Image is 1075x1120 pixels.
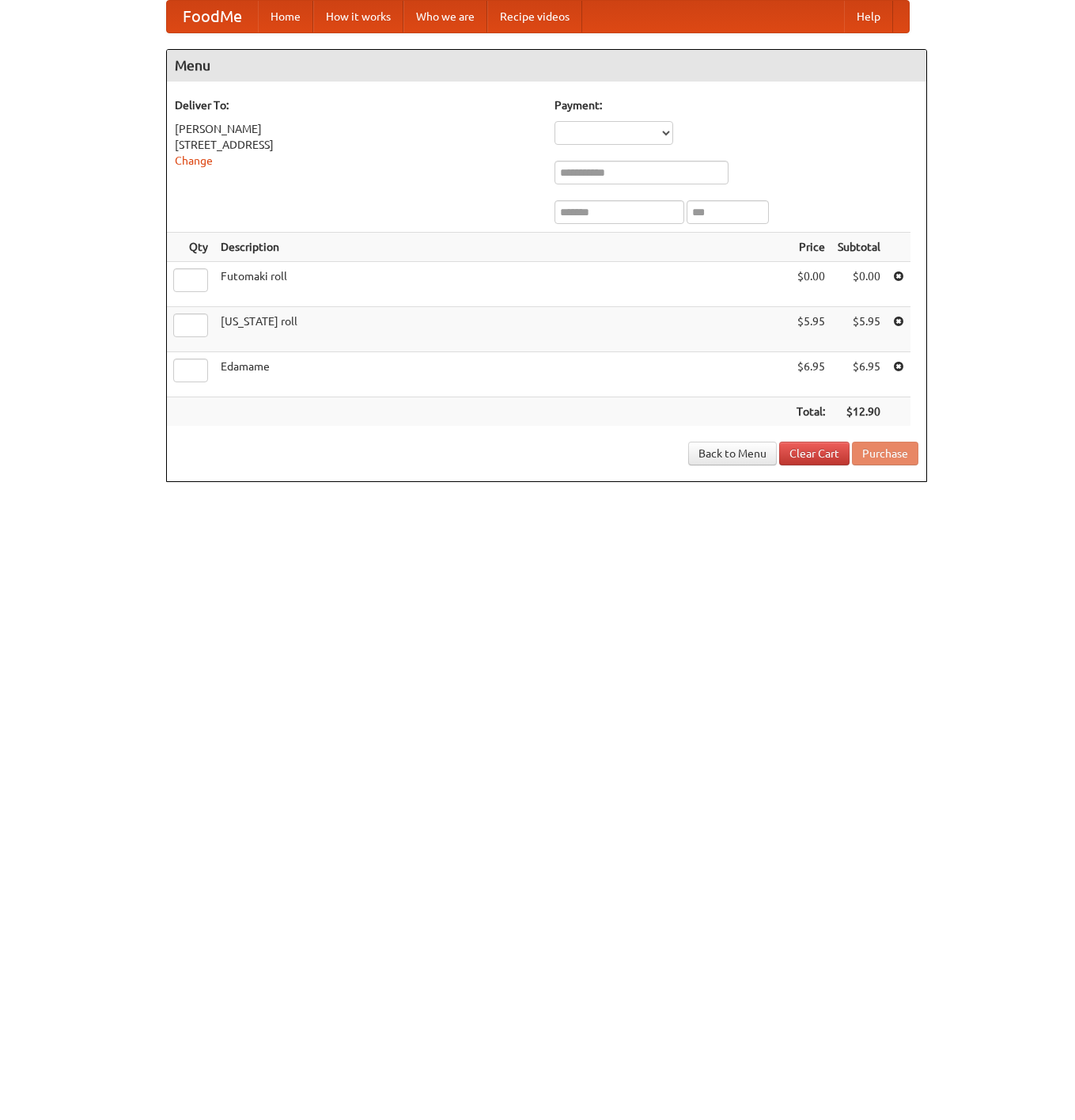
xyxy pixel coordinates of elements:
[790,262,831,307] td: $0.00
[167,1,258,32] a: FoodMe
[175,137,539,153] div: [STREET_ADDRESS]
[214,352,790,397] td: Edamame
[831,307,887,352] td: $5.95
[167,233,214,262] th: Qty
[790,397,831,427] th: Total:
[487,1,582,32] a: Recipe videos
[844,1,893,32] a: Help
[831,352,887,397] td: $6.95
[313,1,403,32] a: How it works
[214,307,790,352] td: [US_STATE] roll
[852,442,918,465] button: Purchase
[831,262,887,307] td: $0.00
[779,442,850,465] a: Clear Cart
[790,352,831,397] td: $6.95
[403,1,487,32] a: Who we are
[790,233,831,262] th: Price
[831,233,887,262] th: Subtotal
[175,154,213,167] a: Change
[258,1,313,32] a: Home
[688,442,777,465] a: Back to Menu
[555,97,918,113] h5: Payment:
[214,262,790,307] td: Futomaki roll
[175,121,539,137] div: [PERSON_NAME]
[831,397,887,427] th: $12.90
[175,97,539,113] h5: Deliver To:
[214,233,790,262] th: Description
[167,50,926,82] h4: Menu
[790,307,831,352] td: $5.95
